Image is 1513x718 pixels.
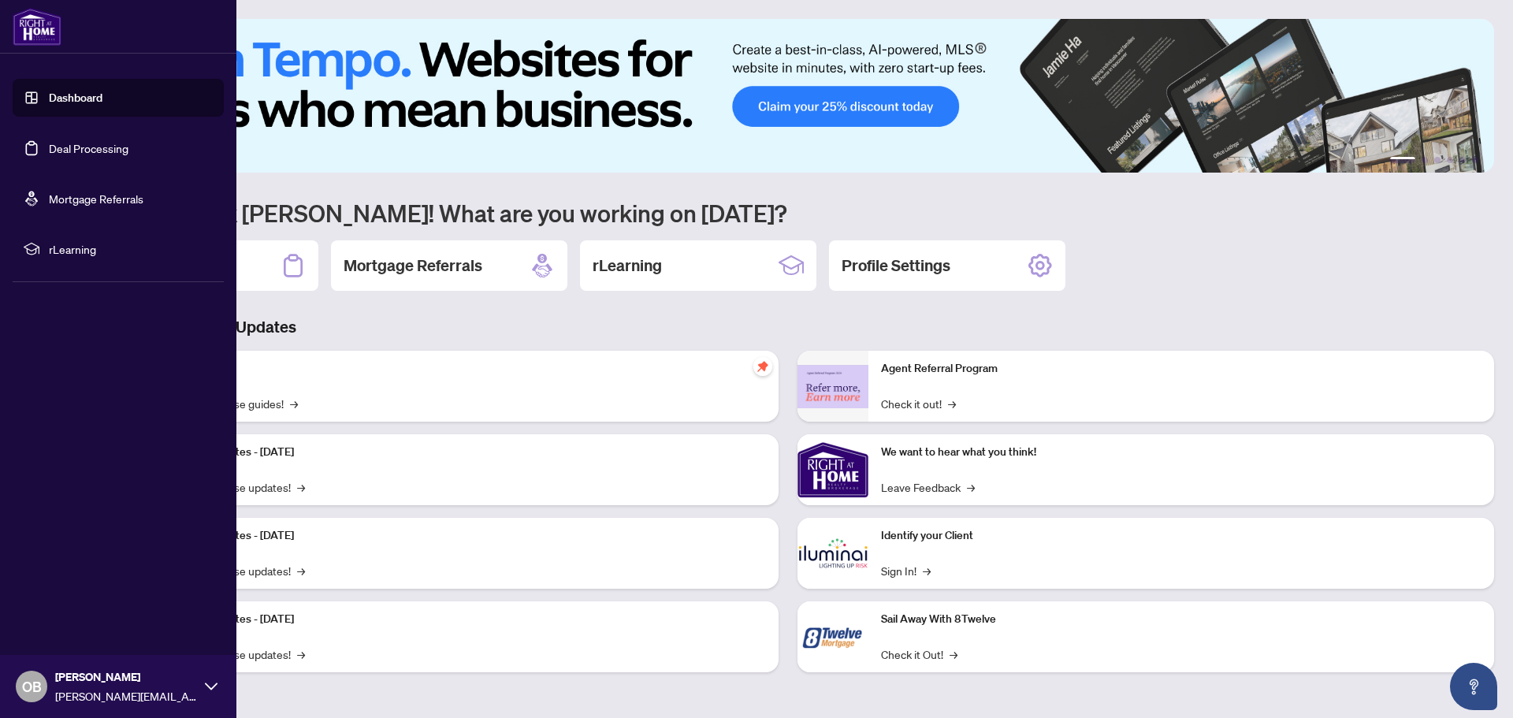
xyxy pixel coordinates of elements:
p: We want to hear what you think! [881,444,1481,461]
p: Platform Updates - [DATE] [165,444,766,461]
span: → [967,478,975,496]
img: logo [13,8,61,46]
img: We want to hear what you think! [797,434,868,505]
button: 4 [1447,157,1453,163]
span: → [290,395,298,412]
p: Identify your Client [881,527,1481,545]
a: Sign In!→ [881,562,931,579]
button: 2 [1422,157,1428,163]
h2: rLearning [593,255,662,277]
button: 6 [1472,157,1478,163]
a: Leave Feedback→ [881,478,975,496]
a: Mortgage Referrals [49,192,143,206]
span: rLearning [49,240,213,258]
a: Deal Processing [49,141,128,155]
span: → [923,562,931,579]
h2: Profile Settings [842,255,950,277]
span: [PERSON_NAME] [55,668,197,686]
button: 1 [1390,157,1415,163]
a: Check it out!→ [881,395,956,412]
button: 5 [1459,157,1466,163]
span: → [297,478,305,496]
span: pushpin [753,357,772,376]
span: → [297,645,305,663]
span: [PERSON_NAME][EMAIL_ADDRESS][PERSON_NAME][DOMAIN_NAME] [55,687,197,705]
p: Sail Away With 8Twelve [881,611,1481,628]
h1: Welcome back [PERSON_NAME]! What are you working on [DATE]? [82,198,1494,228]
h2: Mortgage Referrals [344,255,482,277]
img: Sail Away With 8Twelve [797,601,868,672]
h3: Brokerage & Industry Updates [82,316,1494,338]
span: → [948,395,956,412]
a: Check it Out!→ [881,645,957,663]
button: 3 [1434,157,1441,163]
img: Slide 0 [82,19,1494,173]
p: Agent Referral Program [881,360,1481,378]
img: Agent Referral Program [797,365,868,408]
button: Open asap [1450,663,1497,710]
a: Dashboard [49,91,102,105]
img: Identify your Client [797,518,868,589]
span: → [950,645,957,663]
span: → [297,562,305,579]
span: OB [22,675,42,698]
p: Platform Updates - [DATE] [165,527,766,545]
p: Platform Updates - [DATE] [165,611,766,628]
p: Self-Help [165,360,766,378]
